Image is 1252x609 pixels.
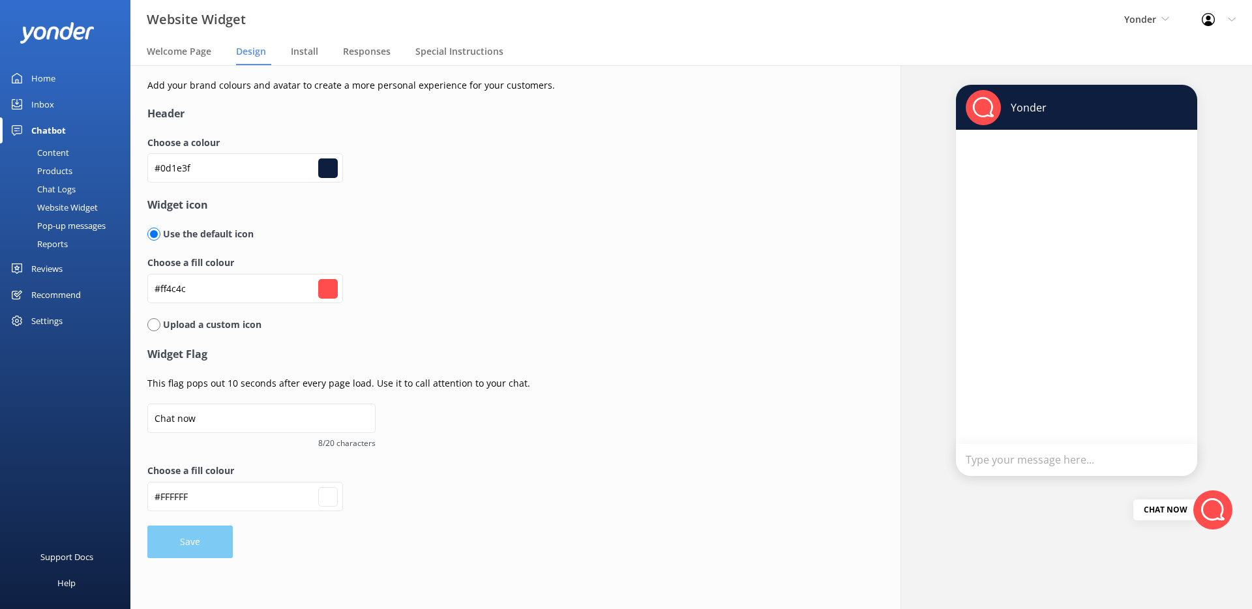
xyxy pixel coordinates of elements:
[8,216,130,235] a: Pop-up messages
[8,143,69,162] div: Content
[8,198,98,216] div: Website Widget
[415,45,503,58] span: Special Instructions
[8,180,76,198] div: Chat Logs
[956,444,1197,476] div: Type your message here...
[236,45,266,58] span: Design
[160,318,261,332] p: Upload a custom icon
[8,143,130,162] a: Content
[8,198,130,216] a: Website Widget
[147,464,799,478] label: Choose a fill colour
[147,404,376,433] input: Chat
[31,256,63,282] div: Reviews
[1133,499,1198,520] div: Chat now
[40,544,93,570] div: Support Docs
[147,376,799,391] p: This flag pops out 10 seconds after every page load. Use it to call attention to your chat.
[8,216,106,235] div: Pop-up messages
[291,45,318,58] span: Install
[147,346,799,363] h4: Widget Flag
[31,65,55,91] div: Home
[1001,100,1047,115] p: Yonder
[8,235,130,253] a: Reports
[147,197,799,214] h4: Widget icon
[160,227,254,241] p: Use the default icon
[147,437,376,449] span: 8/20 characters
[8,180,130,198] a: Chat Logs
[147,482,343,511] input: #fcfcfcf
[147,136,799,150] label: Choose a colour
[20,22,95,44] img: yonder-white-logo.png
[57,570,76,596] div: Help
[8,162,72,180] div: Products
[147,256,799,270] label: Choose a fill colour
[31,117,66,143] div: Chatbot
[8,235,68,253] div: Reports
[31,91,54,117] div: Inbox
[1124,13,1156,25] span: Yonder
[147,106,799,123] h4: Header
[147,9,246,30] h3: Website Widget
[31,308,63,334] div: Settings
[147,45,211,58] span: Welcome Page
[147,78,799,93] p: Add your brand colours and avatar to create a more personal experience for your customers.
[343,45,391,58] span: Responses
[8,162,130,180] a: Products
[31,282,81,308] div: Recommend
